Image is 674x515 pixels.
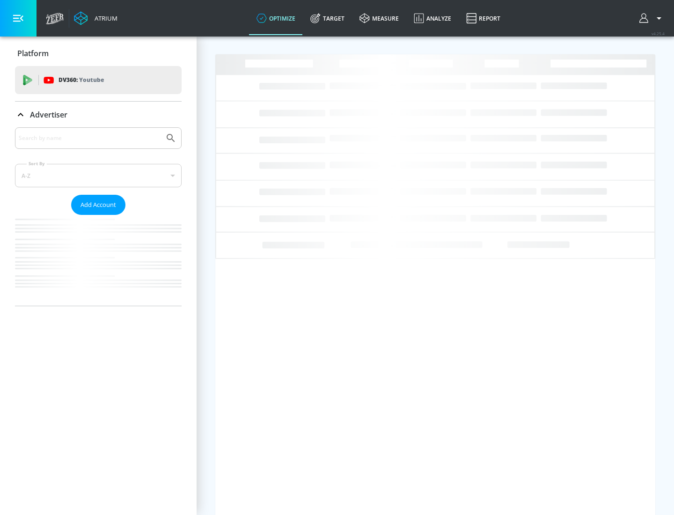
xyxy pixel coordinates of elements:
a: Atrium [74,11,117,25]
div: Platform [15,40,182,66]
a: Analyze [406,1,459,35]
div: Atrium [91,14,117,22]
nav: list of Advertiser [15,215,182,306]
div: Advertiser [15,127,182,306]
div: DV360: Youtube [15,66,182,94]
div: Advertiser [15,102,182,128]
button: Add Account [71,195,125,215]
a: measure [352,1,406,35]
input: Search by name [19,132,161,144]
span: Add Account [81,199,116,210]
div: A-Z [15,164,182,187]
p: Advertiser [30,110,67,120]
a: Target [303,1,352,35]
a: optimize [249,1,303,35]
label: Sort By [27,161,47,167]
span: v 4.25.4 [652,31,665,36]
p: Platform [17,48,49,59]
a: Report [459,1,508,35]
p: DV360: [59,75,104,85]
p: Youtube [79,75,104,85]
